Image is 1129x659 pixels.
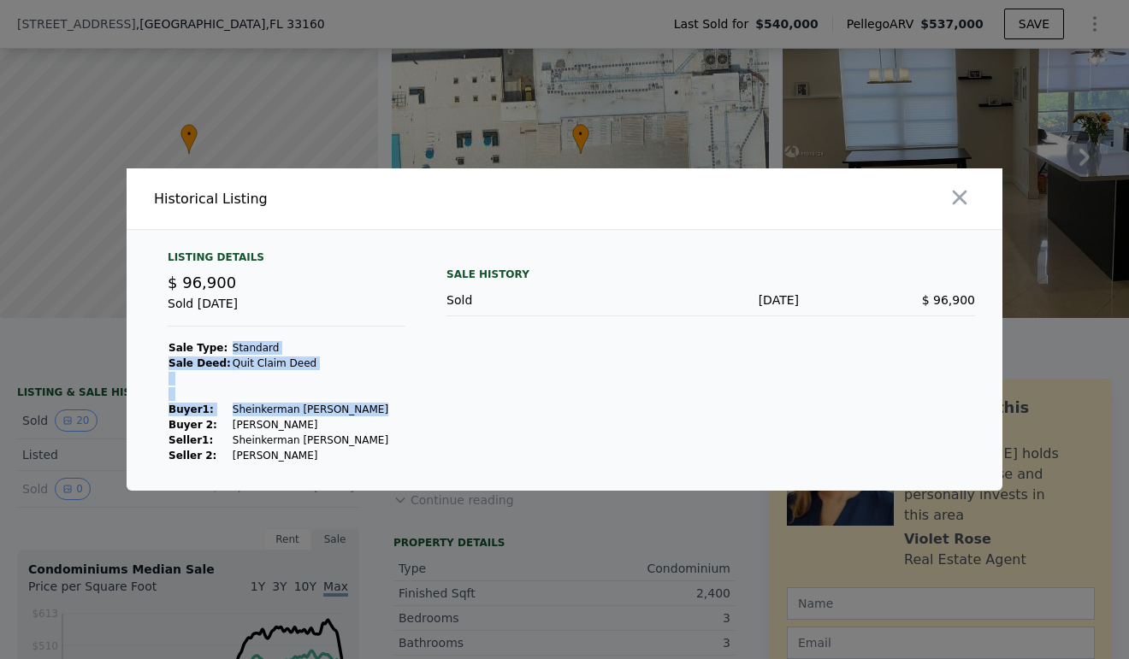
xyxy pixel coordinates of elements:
strong: Sale Deed: [168,357,231,369]
td: Sheinkerman [PERSON_NAME] [232,432,389,448]
strong: Seller 2: [168,450,216,462]
strong: Buyer 2: [168,419,217,431]
span: $ 96,900 [168,274,236,291]
div: Sale History [446,264,975,285]
div: Listing Details [168,250,405,271]
td: Standard [232,340,389,356]
td: Sheinkerman [PERSON_NAME] [232,402,389,417]
strong: Buyer 1 : [168,403,214,415]
div: Historical Listing [154,189,558,209]
div: Sold [DATE] [168,295,405,327]
div: [DATE] [623,291,799,309]
div: Sold [446,291,623,309]
td: [PERSON_NAME] [232,417,389,432]
td: Quit Claim Deed [232,356,389,371]
strong: Sale Type: [168,342,228,354]
td: [PERSON_NAME] [232,448,389,463]
strong: Seller 1 : [168,434,213,446]
span: $ 96,900 [922,293,975,307]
